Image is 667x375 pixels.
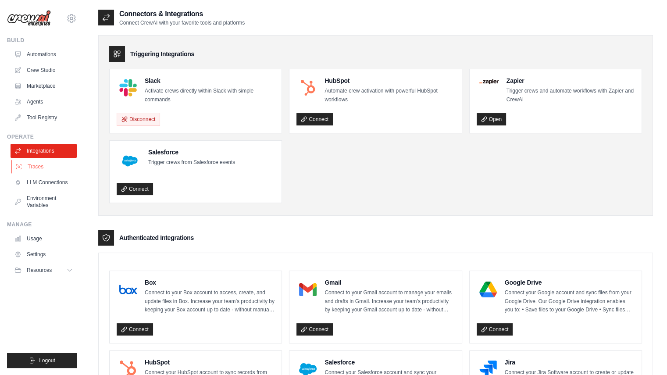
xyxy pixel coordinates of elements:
[145,289,275,314] p: Connect to your Box account to access, create, and update files in Box. Increase your team’s prod...
[11,63,77,77] a: Crew Studio
[119,19,245,26] p: Connect CrewAI with your favorite tools and platforms
[296,113,333,125] a: Connect
[11,95,77,109] a: Agents
[11,263,77,277] button: Resources
[296,323,333,336] a: Connect
[506,87,635,104] p: Trigger crews and automate workflows with Zapier and CrewAI
[27,267,52,274] span: Resources
[145,278,275,287] h4: Box
[11,47,77,61] a: Automations
[505,289,635,314] p: Connect your Google account and sync files from your Google Drive. Our Google Drive integration e...
[7,353,77,368] button: Logout
[148,158,235,167] p: Trigger crews from Salesforce events
[325,289,454,314] p: Connect to your Gmail account to manage your emails and drafts in Gmail. Increase your team’s pro...
[11,111,77,125] a: Tool Registry
[11,79,77,93] a: Marketplace
[505,278,635,287] h4: Google Drive
[7,10,51,27] img: Logo
[145,76,275,85] h4: Slack
[505,358,635,367] h4: Jira
[325,76,454,85] h4: HubSpot
[11,175,77,189] a: LLM Connections
[477,113,506,125] a: Open
[11,191,77,212] a: Environment Variables
[119,9,245,19] h2: Connectors & Integrations
[7,37,77,44] div: Build
[119,150,140,171] img: Salesforce Logo
[145,87,275,104] p: Activate crews directly within Slack with simple commands
[299,281,317,298] img: Gmail Logo
[145,358,275,367] h4: HubSpot
[11,160,78,174] a: Traces
[11,144,77,158] a: Integrations
[299,79,317,96] img: HubSpot Logo
[325,278,454,287] h4: Gmail
[506,76,635,85] h4: Zapier
[7,133,77,140] div: Operate
[7,221,77,228] div: Manage
[477,323,513,336] a: Connect
[479,79,499,84] img: Zapier Logo
[119,233,194,242] h3: Authenticated Integrations
[11,232,77,246] a: Usage
[39,357,55,364] span: Logout
[119,281,137,298] img: Box Logo
[117,183,153,195] a: Connect
[479,281,497,298] img: Google Drive Logo
[325,358,454,367] h4: Salesforce
[117,323,153,336] a: Connect
[117,113,160,126] button: Disconnect
[148,148,235,157] h4: Salesforce
[11,247,77,261] a: Settings
[119,79,137,96] img: Slack Logo
[325,87,454,104] p: Automate crew activation with powerful HubSpot workflows
[130,50,194,58] h3: Triggering Integrations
